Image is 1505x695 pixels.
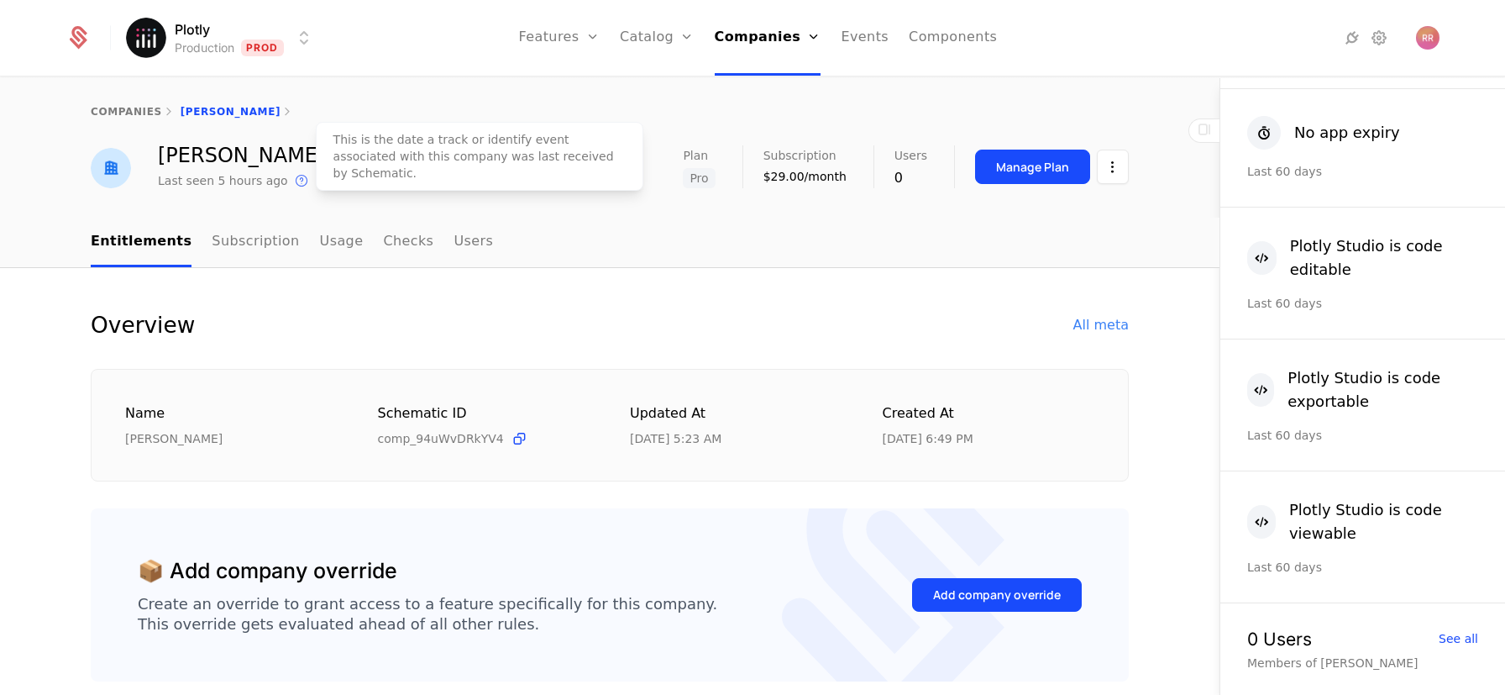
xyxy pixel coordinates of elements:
div: See all [1439,633,1478,645]
div: [PERSON_NAME] [158,145,325,166]
div: Plotly Studio is code editable [1290,234,1478,282]
img: Daniel Abiorana [91,148,131,188]
button: Plotly Studio is code viewable [1247,498,1478,545]
div: 0 [894,168,927,188]
a: Users [454,218,493,267]
div: Last 60 days [1247,295,1478,312]
span: comp_94uWvDRkYV4 [378,430,504,447]
div: $29.00/month [763,168,847,185]
div: Updated at [630,403,842,424]
div: Plotly Studio is code exportable [1287,366,1478,413]
button: Add company override [912,578,1082,612]
span: Prod [241,39,284,56]
a: Settings [1369,28,1389,48]
ul: Choose Sub Page [91,218,493,267]
a: Usage [320,218,364,267]
button: Open user button [1416,26,1439,50]
img: Plotly [126,18,166,58]
div: Members of [PERSON_NAME] [1247,655,1478,671]
span: Plan [683,150,708,161]
div: 0 Users [1247,630,1312,648]
div: 9/11/25, 5:23 AM [630,430,721,447]
button: Select environment [131,19,314,56]
span: Pro [683,168,715,188]
button: Plotly Studio is code exportable [1247,366,1478,413]
span: Plotly [175,19,210,39]
div: Last seen 5 hours ago [158,172,288,189]
div: All meta [1073,315,1129,335]
div: Add company override [933,587,1061,603]
div: Name [125,403,338,424]
button: No app expiry [1247,116,1400,150]
span: Users [894,150,927,161]
div: Production [175,39,234,56]
a: Subscription [212,218,299,267]
button: Select action [1097,150,1129,184]
div: Manage Plan [996,159,1069,176]
span: Subscription [763,150,836,161]
div: Last 60 days [1247,427,1478,444]
button: Manage Plan [975,150,1090,184]
a: Integrations [1342,28,1362,48]
div: Last 60 days [1247,163,1478,180]
div: [PERSON_NAME] [125,430,338,447]
div: Last 60 days [1247,559,1478,576]
div: 9/9/25, 6:49 PM [883,430,973,447]
button: Plotly Studio is code editable [1247,234,1478,282]
div: Create an override to grant access to a feature specifically for this company. This override gets... [138,594,717,634]
div: No app expiry [1294,121,1400,145]
a: Checks [383,218,433,267]
div: Schematic ID [378,403,590,424]
div: Created at [883,403,1095,424]
div: Plotly Studio is code viewable [1289,498,1478,545]
a: companies [91,106,162,118]
div: 📦 Add company override [138,555,397,587]
img: Robyn Rhodes [1416,26,1439,50]
a: Entitlements [91,218,191,267]
div: Overview [91,308,195,342]
div: This is the date a track or identify event associated with this company was last received by Sche... [316,122,643,191]
nav: Main [91,218,1129,267]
